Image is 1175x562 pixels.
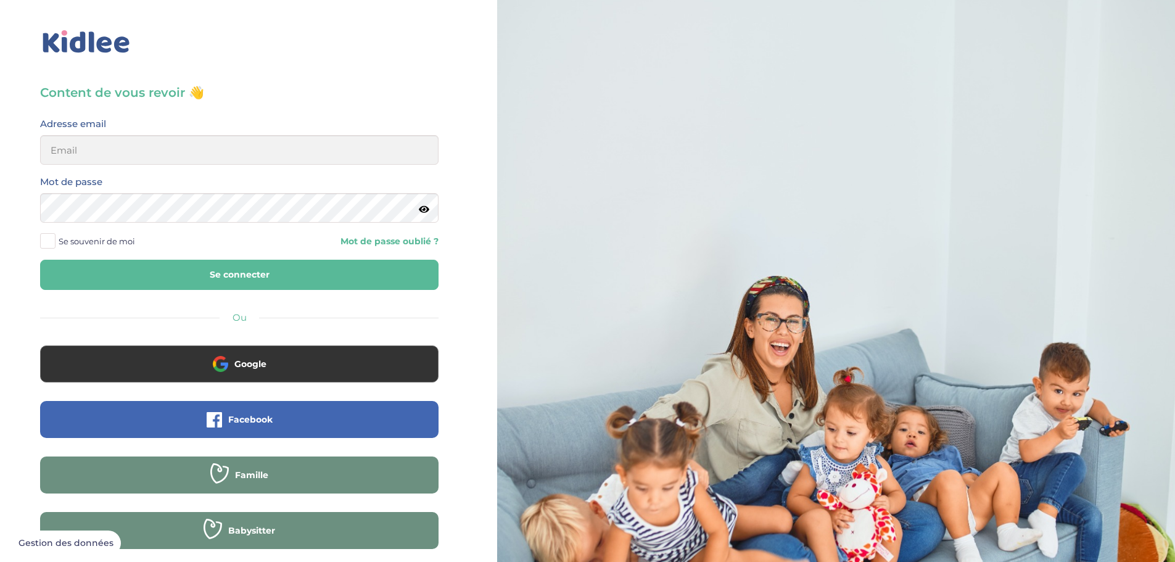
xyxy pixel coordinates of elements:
[11,531,121,556] button: Gestion des données
[40,345,439,382] button: Google
[40,533,439,545] a: Babysitter
[234,358,266,370] span: Google
[19,538,113,549] span: Gestion des données
[40,116,106,132] label: Adresse email
[40,422,439,434] a: Facebook
[228,413,273,426] span: Facebook
[40,401,439,438] button: Facebook
[40,174,102,190] label: Mot de passe
[59,233,135,249] span: Se souvenir de moi
[207,412,222,428] img: facebook.png
[40,457,439,494] button: Famille
[40,135,439,165] input: Email
[233,312,247,323] span: Ou
[213,356,228,371] img: google.png
[249,236,439,247] a: Mot de passe oublié ?
[228,524,275,537] span: Babysitter
[40,366,439,378] a: Google
[40,28,133,56] img: logo_kidlee_bleu
[40,477,439,489] a: Famille
[235,469,268,481] span: Famille
[40,512,439,549] button: Babysitter
[40,84,439,101] h3: Content de vous revoir 👋
[40,260,439,290] button: Se connecter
